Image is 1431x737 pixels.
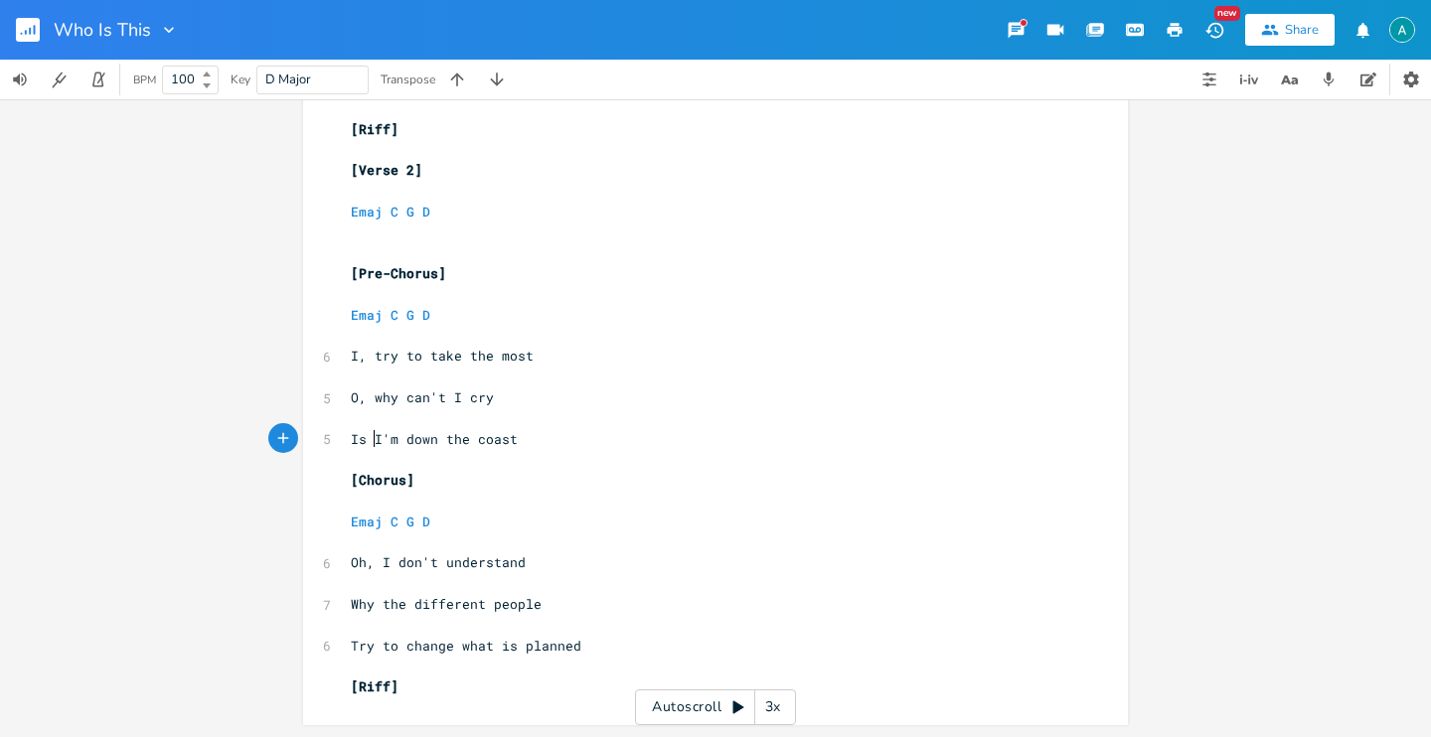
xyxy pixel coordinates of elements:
[351,513,383,530] span: Emaj
[422,306,430,324] span: D
[1245,14,1335,46] button: Share
[351,637,581,655] span: Try to change what is planned
[391,513,398,530] span: C
[231,74,250,85] div: Key
[351,430,518,448] span: Is I'm down the coast
[351,595,542,613] span: Why the different people
[351,677,398,695] span: [Riff]
[635,689,796,725] div: Autoscroll
[406,513,414,530] span: G
[1214,6,1240,21] div: New
[406,203,414,221] span: G
[391,306,398,324] span: C
[422,513,430,530] span: D
[351,306,383,324] span: Emaj
[381,74,435,85] div: Transpose
[391,203,398,221] span: C
[351,264,446,282] span: [Pre-Chorus]
[351,203,383,221] span: Emaj
[755,689,791,725] div: 3x
[422,203,430,221] span: D
[406,306,414,324] span: G
[351,347,534,365] span: I, try to take the most
[1194,12,1234,48] button: New
[351,471,414,489] span: [Chorus]
[1285,21,1319,39] div: Share
[351,388,494,406] span: O, why can't I cry
[133,74,156,85] div: BPM
[1389,17,1415,43] img: Alex
[351,120,398,138] span: [Riff]
[351,553,526,571] span: Oh, I don't understand
[351,161,422,179] span: [Verse 2]
[265,71,311,88] span: D Major
[54,21,151,39] span: Who Is This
